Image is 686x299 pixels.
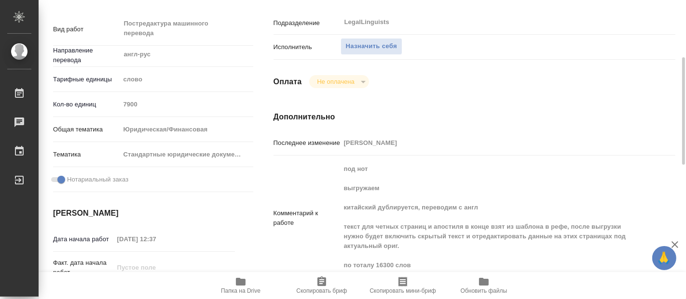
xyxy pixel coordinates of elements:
[274,138,341,148] p: Последнее изменение
[53,25,120,34] p: Вид работ
[461,287,508,294] span: Обновить файлы
[53,75,120,84] p: Тарифные единицы
[346,41,397,52] span: Назначить себя
[281,272,362,299] button: Скопировать бриф
[341,161,642,273] textarea: под нот выгружаем китайский дублируется, переводим с англ текст для четных страниц и апостиля в к...
[53,258,114,277] p: Факт. дата начала работ
[341,136,642,150] input: Пустое поле
[114,260,198,274] input: Пустое поле
[120,97,253,111] input: Пустое поле
[296,287,347,294] span: Скопировать бриф
[53,150,120,159] p: Тематика
[309,75,369,88] div: Не оплачена
[120,121,253,138] div: Юридическая/Финансовая
[370,287,436,294] span: Скопировать мини-бриф
[114,232,198,246] input: Пустое поле
[652,246,676,270] button: 🙏
[362,272,443,299] button: Скопировать мини-бриф
[341,38,402,55] button: Назначить себя
[443,272,524,299] button: Обновить файлы
[314,78,357,86] button: Не оплачена
[53,100,120,109] p: Кол-во единиц
[120,146,253,163] div: Стандартные юридические документы, договоры, уставы
[274,18,341,28] p: Подразделение
[221,287,261,294] span: Папка на Drive
[67,175,128,184] span: Нотариальный заказ
[53,46,120,65] p: Направление перевода
[120,71,253,88] div: слово
[53,208,235,219] h4: [PERSON_NAME]
[53,234,114,244] p: Дата начала работ
[200,272,281,299] button: Папка на Drive
[274,42,341,52] p: Исполнитель
[274,76,302,88] h4: Оплата
[656,248,672,268] span: 🙏
[274,111,675,123] h4: Дополнительно
[53,125,120,134] p: Общая тематика
[274,208,341,228] p: Комментарий к работе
